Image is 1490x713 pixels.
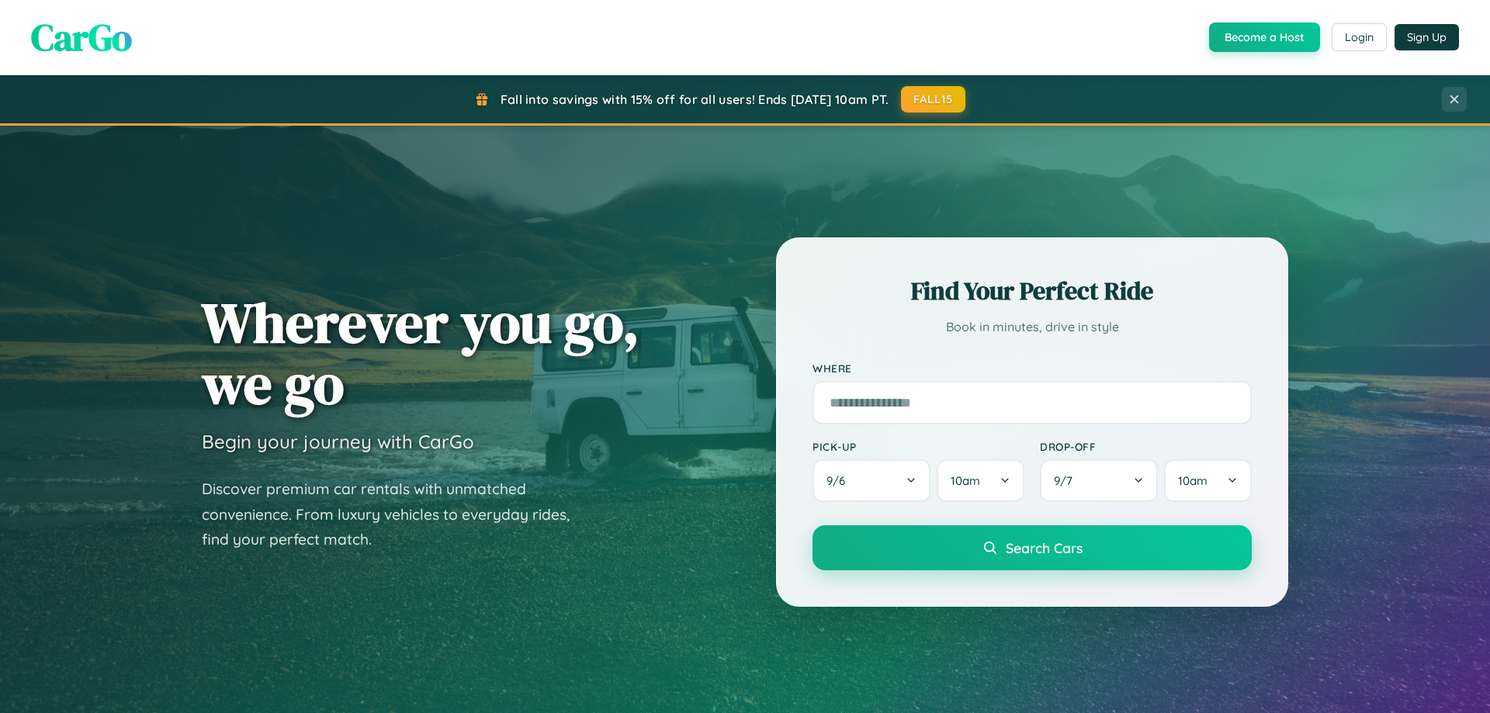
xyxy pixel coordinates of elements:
[1040,440,1252,453] label: Drop-off
[202,430,474,453] h3: Begin your journey with CarGo
[813,459,930,502] button: 9/6
[813,440,1024,453] label: Pick-up
[1006,539,1083,556] span: Search Cars
[1178,473,1208,488] span: 10am
[1395,24,1459,50] button: Sign Up
[202,476,590,552] p: Discover premium car rentals with unmatched convenience. From luxury vehicles to everyday rides, ...
[1209,22,1320,52] button: Become a Host
[826,473,853,488] span: 9 / 6
[951,473,980,488] span: 10am
[31,12,132,63] span: CarGo
[1040,459,1158,502] button: 9/7
[501,92,889,107] span: Fall into savings with 15% off for all users! Ends [DATE] 10am PT.
[1332,23,1387,51] button: Login
[813,316,1252,338] p: Book in minutes, drive in style
[1164,459,1252,502] button: 10am
[901,86,966,112] button: FALL15
[937,459,1024,502] button: 10am
[813,274,1252,308] h2: Find Your Perfect Ride
[202,292,639,414] h1: Wherever you go, we go
[813,362,1252,375] label: Where
[813,525,1252,570] button: Search Cars
[1054,473,1080,488] span: 9 / 7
